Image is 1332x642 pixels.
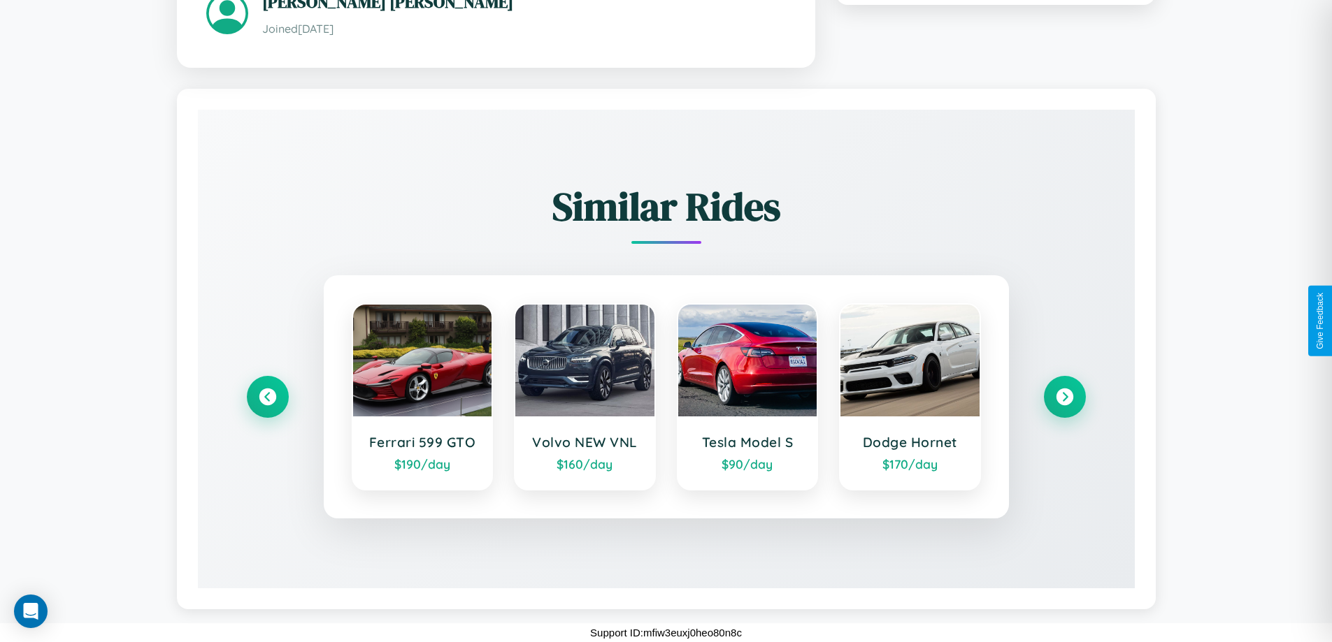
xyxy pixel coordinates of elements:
[839,303,981,490] a: Dodge Hornet$170/day
[367,456,478,472] div: $ 190 /day
[514,303,656,490] a: Volvo NEW VNL$160/day
[247,180,1086,233] h2: Similar Rides
[854,456,966,472] div: $ 170 /day
[692,434,803,451] h3: Tesla Model S
[352,303,494,490] a: Ferrari 599 GTO$190/day
[529,456,640,472] div: $ 160 /day
[262,19,786,39] p: Joined [DATE]
[367,434,478,451] h3: Ferrari 599 GTO
[590,623,742,642] p: Support ID: mfiw3euxj0heo80n8c
[14,594,48,628] div: Open Intercom Messenger
[692,456,803,472] div: $ 90 /day
[677,303,819,490] a: Tesla Model S$90/day
[529,434,640,451] h3: Volvo NEW VNL
[1315,293,1325,349] div: Give Feedback
[854,434,966,451] h3: Dodge Hornet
